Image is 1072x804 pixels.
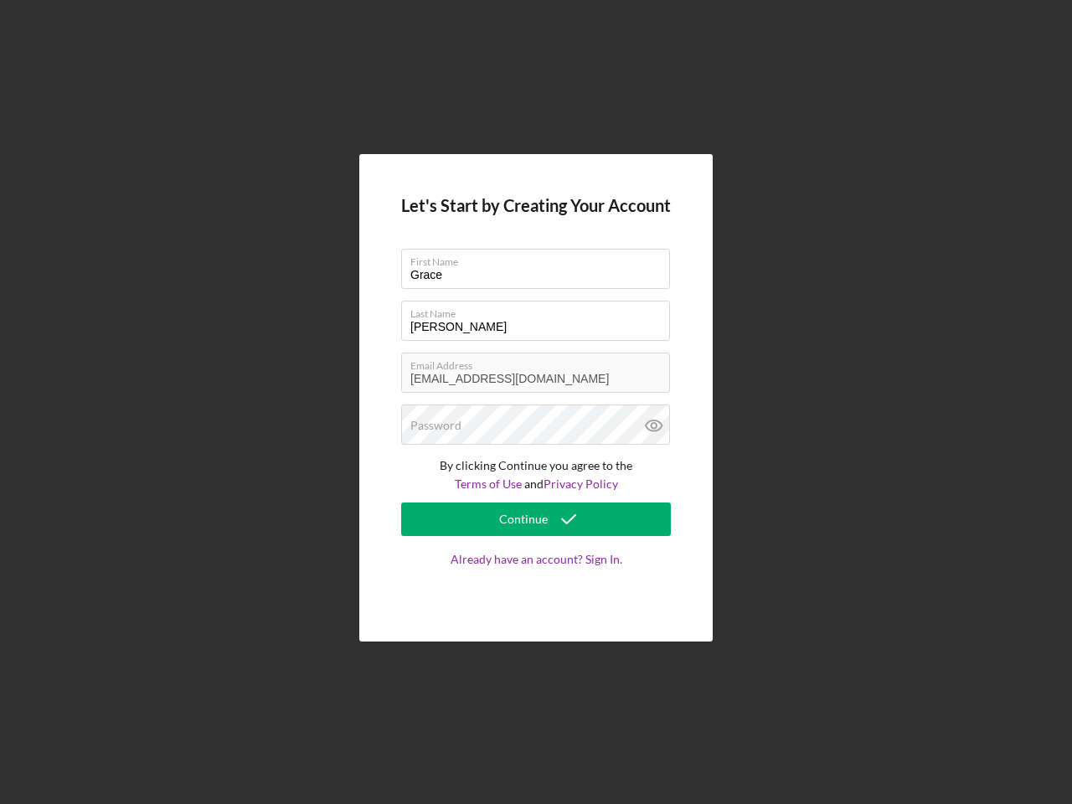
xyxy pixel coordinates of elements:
p: By clicking Continue you agree to the and [401,456,671,494]
button: Continue [401,502,671,536]
label: Password [410,419,461,432]
div: Continue [499,502,548,536]
label: Email Address [410,353,670,372]
label: Last Name [410,301,670,320]
label: First Name [410,250,670,268]
h4: Let's Start by Creating Your Account [401,196,671,215]
a: Already have an account? Sign In. [401,553,671,600]
a: Terms of Use [455,477,522,491]
a: Privacy Policy [544,477,618,491]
